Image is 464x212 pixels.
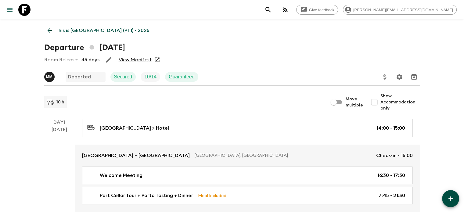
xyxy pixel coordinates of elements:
[377,192,405,199] p: 17:45 - 21:30
[68,73,91,81] p: Departed
[44,24,153,37] a: This is [GEOGRAPHIC_DATA] (PT1) • 2025
[408,71,420,83] button: Archive (Completed, Cancelled or Unsynced Departures only)
[56,99,64,105] p: 10 h
[52,126,67,212] div: [DATE]
[350,8,456,12] span: [PERSON_NAME][EMAIL_ADDRESS][DOMAIN_NAME]
[82,119,413,137] a: [GEOGRAPHIC_DATA] > Hotel14:00 - 15:00
[100,192,193,199] p: Port Cellar Tour + Porto Tasting + Dinner
[169,73,195,81] p: Guaranteed
[306,8,338,12] span: Give feedback
[56,27,149,34] p: This is [GEOGRAPHIC_DATA] (PT1) • 2025
[44,74,56,78] span: Mariana Martins
[262,4,274,16] button: search adventures
[393,71,405,83] button: Settings
[100,172,142,179] p: Welcome Meeting
[44,56,78,63] p: Room Release:
[119,57,152,63] a: View Manifest
[343,5,457,15] div: [PERSON_NAME][EMAIL_ADDRESS][DOMAIN_NAME]
[82,187,413,204] a: Port Cellar Tour + Porto Tasting + DinnerMeal Included17:45 - 21:30
[4,4,16,16] button: menu
[141,72,160,82] div: Trip Fill
[198,192,226,199] p: Meal Included
[376,124,405,132] p: 14:00 - 15:00
[144,73,156,81] p: 10 / 14
[346,96,363,108] span: Move multiple
[44,119,75,126] p: Day 1
[377,172,405,179] p: 16:30 - 17:30
[75,145,420,167] a: [GEOGRAPHIC_DATA] – [GEOGRAPHIC_DATA][GEOGRAPHIC_DATA], [GEOGRAPHIC_DATA]Check-in - 15:00
[296,5,338,15] a: Give feedback
[380,93,420,111] span: Show Accommodation only
[110,72,136,82] div: Secured
[195,153,371,159] p: [GEOGRAPHIC_DATA], [GEOGRAPHIC_DATA]
[82,167,413,184] a: Welcome Meeting16:30 - 17:30
[376,152,413,159] p: Check-in - 15:00
[44,41,125,54] h1: Departure [DATE]
[379,71,391,83] button: Update Price, Early Bird Discount and Costs
[114,73,132,81] p: Secured
[82,152,190,159] p: [GEOGRAPHIC_DATA] – [GEOGRAPHIC_DATA]
[81,56,99,63] p: 45 days
[100,124,169,132] p: [GEOGRAPHIC_DATA] > Hotel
